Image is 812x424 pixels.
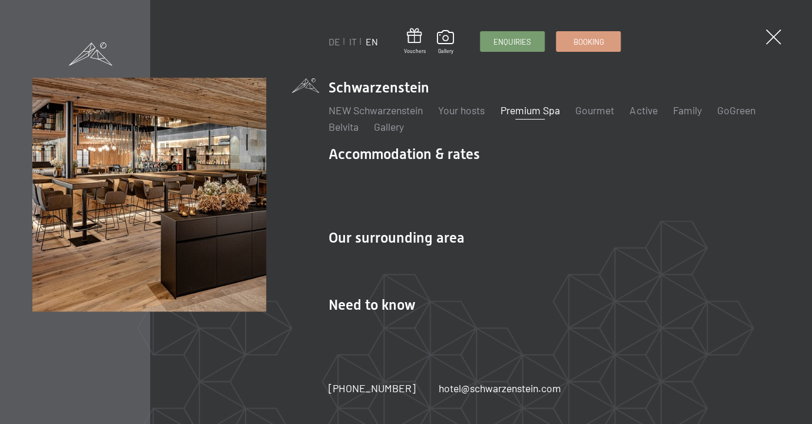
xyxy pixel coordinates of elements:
a: DE [329,36,340,47]
a: IT [349,36,357,47]
span: Booking [573,37,604,47]
span: [PHONE_NUMBER] [329,382,416,395]
span: Enquiries [493,37,531,47]
a: Gourmet [575,104,614,117]
a: hotel@schwarzenstein.com [438,381,561,396]
a: Gallery [374,120,404,133]
a: Gallery [437,30,454,55]
a: Active [629,104,657,117]
a: Belvita [329,120,359,133]
a: NEW Schwarzenstein [329,104,423,117]
span: Vouchers [404,48,426,55]
span: Gallery [437,48,454,55]
a: Enquiries [480,32,544,51]
a: [PHONE_NUMBER] [329,381,416,396]
a: Family [673,104,702,117]
a: EN [366,36,378,47]
a: GoGreen [717,104,755,117]
a: Booking [556,32,620,51]
a: Premium Spa [500,104,559,117]
a: Your hosts [438,104,485,117]
a: Vouchers [404,28,426,55]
